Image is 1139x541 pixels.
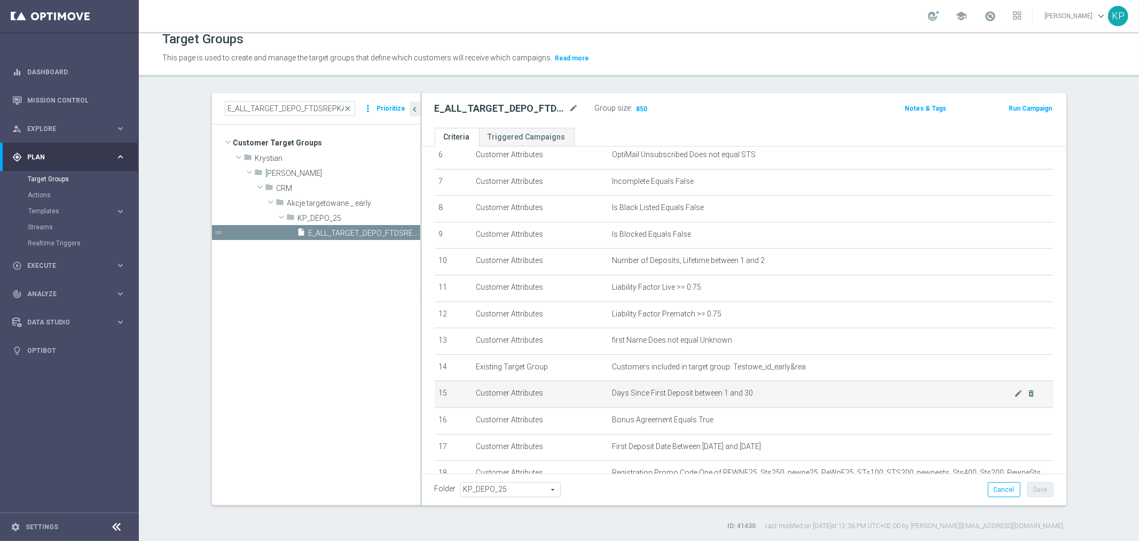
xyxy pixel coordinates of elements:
[12,153,126,161] button: gps_fixed Plan keyboard_arrow_right
[435,407,472,434] td: 16
[766,522,1064,531] label: Last modified on [DATE] at 12:36 PM UTC+02:00 by [PERSON_NAME][EMAIL_ADDRESS][DOMAIN_NAME]
[115,289,125,299] i: keyboard_arrow_right
[12,86,125,114] div: Mission Control
[472,381,608,408] td: Customer Attributes
[27,86,125,114] a: Mission Control
[12,125,126,133] div: person_search Explore keyboard_arrow_right
[11,522,20,532] i: settings
[28,208,115,214] div: Templates
[612,230,691,239] span: Is Blocked Equals False
[28,203,138,219] div: Templates
[435,302,472,328] td: 12
[472,434,608,461] td: Customer Attributes
[27,262,115,269] span: Execute
[12,346,126,355] button: lightbulb Optibot
[12,261,115,270] div: Execute
[612,203,704,212] span: Is Black Listed Equals False
[435,328,472,355] td: 13
[28,171,138,187] div: Target Groups
[1027,389,1035,398] i: delete_forever
[27,319,115,326] span: Data Studio
[988,482,1020,497] button: Cancel
[27,126,115,132] span: Explore
[12,290,126,298] button: track_changes Analyze keyboard_arrow_right
[28,219,138,235] div: Streams
[728,522,756,531] label: ID: 41430
[28,191,111,199] a: Actions
[472,222,608,249] td: Customer Attributes
[309,229,420,238] span: E_ALL_TARGET_DEPO_FTDSREPKA EXTRA50DOWO_011025
[554,52,590,64] button: Read more
[435,169,472,196] td: 7
[435,275,472,302] td: 11
[12,289,115,299] div: Analyze
[612,310,721,319] span: Liability Factor Prematch >= 0.75
[244,153,253,165] i: folder
[266,169,420,178] span: Krystian P.
[1027,482,1054,497] button: Save
[635,105,649,115] span: 850
[27,154,115,160] span: Plan
[255,154,420,163] span: Krystian
[12,152,115,162] div: Plan
[162,53,552,62] span: This page is used to create and manage the target groups that define which customers will receive...
[28,223,111,231] a: Streams
[12,261,126,270] button: play_circle_outline Execute keyboard_arrow_right
[612,256,765,265] span: Number of Deposits, Lifetime between 1 and 2
[410,104,420,114] i: chevron_left
[410,102,420,117] button: chevron_left
[12,124,22,134] i: person_search
[612,468,1049,477] span: Registration Promo Code One of PEWNE25, Sts250, pewne25, PeWnE25, STs100, STS200, pewnests, Sts40...
[28,207,126,215] button: Templates keyboard_arrow_right
[595,104,631,113] label: Group size
[472,328,608,355] td: Customer Attributes
[12,68,126,76] button: equalizer Dashboard
[115,123,125,134] i: keyboard_arrow_right
[1008,103,1053,114] button: Run Campaign
[12,318,126,327] button: Data Studio keyboard_arrow_right
[12,336,125,365] div: Optibot
[472,407,608,434] td: Customer Attributes
[1043,8,1108,24] a: [PERSON_NAME]keyboard_arrow_down
[363,101,374,116] i: more_vert
[115,206,125,217] i: keyboard_arrow_right
[298,214,420,223] span: KP_DEPO_25
[1014,389,1023,398] i: mode_edit
[472,461,608,488] td: Customer Attributes
[435,484,456,493] label: Folder
[12,96,126,105] button: Mission Control
[26,524,58,530] a: Settings
[435,249,472,275] td: 10
[233,135,420,150] span: Customer Target Groups
[955,10,967,22] span: school
[472,169,608,196] td: Customer Attributes
[344,104,352,113] span: close
[162,32,243,47] h1: Target Groups
[612,177,694,186] span: Incomplete Equals False
[287,199,420,208] span: Akcje targetowane _ early
[435,222,472,249] td: 9
[612,336,732,345] span: first Name Does not equal Unknown
[435,102,567,115] h2: E_ALL_TARGET_DEPO_FTDSREPKA EXTRA50DOWO_011025
[28,239,111,248] a: Realtime Triggers
[12,318,115,327] div: Data Studio
[297,228,306,240] i: insert_drive_file
[472,302,608,328] td: Customer Attributes
[28,175,111,183] a: Target Groups
[276,198,285,210] i: folder
[472,275,608,302] td: Customer Attributes
[255,168,263,180] i: folder
[225,101,355,116] input: Quick find group or folder
[12,261,22,270] i: play_circle_outline
[28,235,138,251] div: Realtime Triggers
[1108,6,1128,26] div: KP
[435,381,472,408] td: 15
[27,336,125,365] a: Optibot
[904,103,947,114] button: Notes & Tags
[287,213,295,225] i: folder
